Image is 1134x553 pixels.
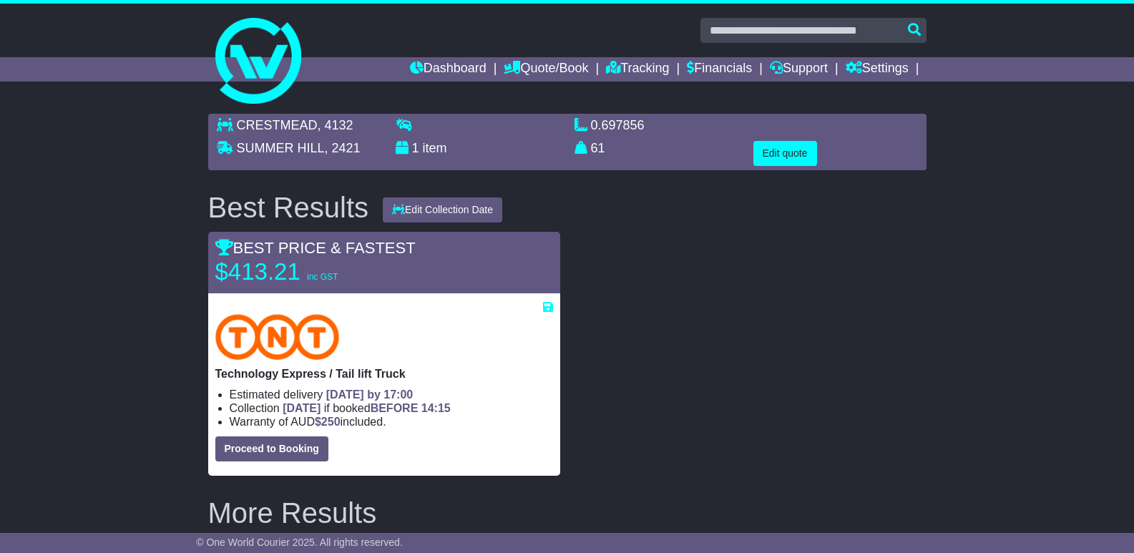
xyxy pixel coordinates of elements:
[215,367,553,381] p: Technology Express / Tail lift Truck
[208,497,927,529] h2: More Results
[230,388,553,401] li: Estimated delivery
[371,402,419,414] span: BEFORE
[230,415,553,429] li: Warranty of AUD included.
[315,416,341,428] span: $
[326,388,414,401] span: [DATE] by 17:00
[201,192,376,223] div: Best Results
[606,57,669,82] a: Tracking
[237,118,318,132] span: CRESTMEAD
[770,57,828,82] a: Support
[230,401,553,415] li: Collection
[591,141,605,155] span: 61
[687,57,752,82] a: Financials
[215,258,394,286] p: $413.21
[215,314,340,360] img: TNT Domestic: Technology Express / Tail lift Truck
[237,141,325,155] span: SUMMER HILL
[753,141,817,166] button: Edit quote
[410,57,487,82] a: Dashboard
[196,537,403,548] span: © One World Courier 2025. All rights reserved.
[412,141,419,155] span: 1
[421,402,451,414] span: 14:15
[321,416,341,428] span: 250
[846,57,909,82] a: Settings
[423,141,447,155] span: item
[383,197,502,222] button: Edit Collection Date
[504,57,588,82] a: Quote/Book
[591,118,645,132] span: 0.697856
[307,272,338,282] span: inc GST
[318,118,353,132] span: , 4132
[283,402,321,414] span: [DATE]
[215,436,328,461] button: Proceed to Booking
[283,402,450,414] span: if booked
[215,239,416,257] span: BEST PRICE & FASTEST
[325,141,361,155] span: , 2421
